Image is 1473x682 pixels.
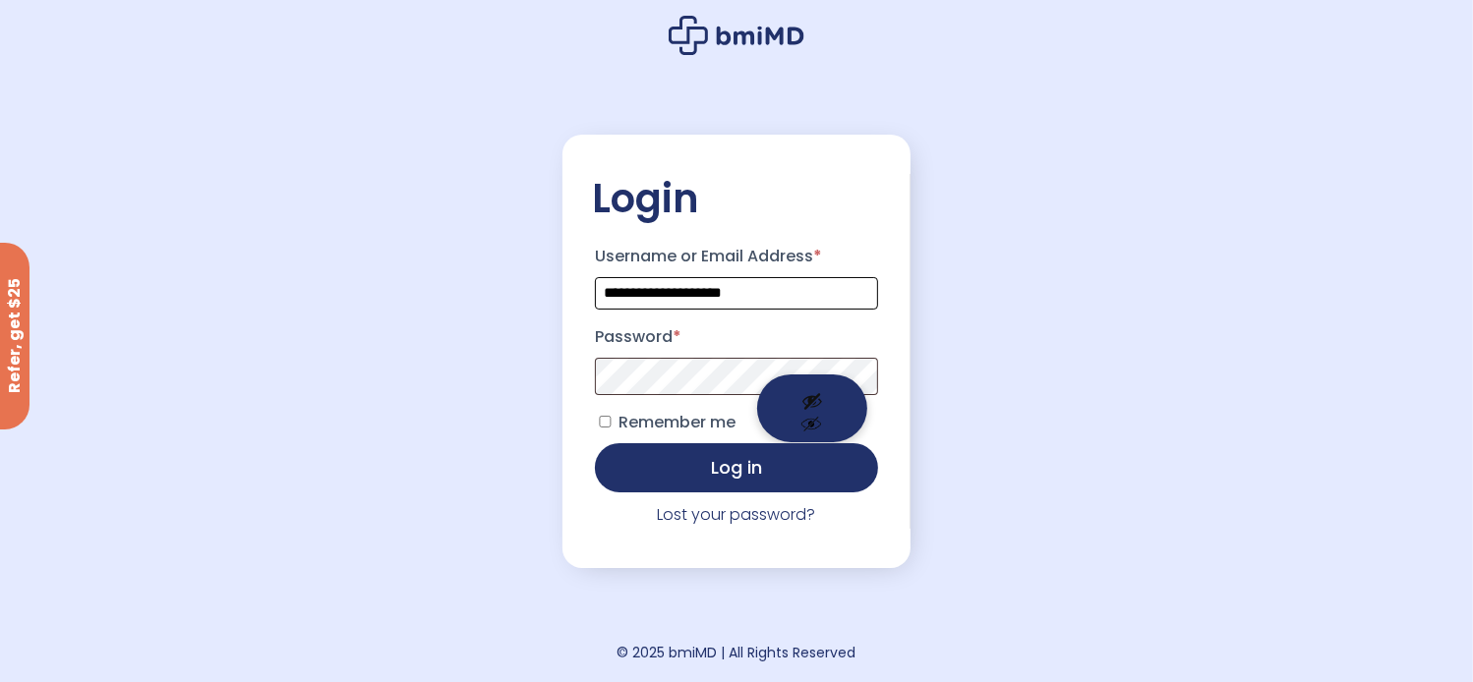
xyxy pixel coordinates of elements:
[592,174,881,223] h2: Login
[619,411,736,433] span: Remember me
[757,374,867,442] button: Show password
[595,241,878,272] label: Username or Email Address
[599,416,612,428] input: Remember me
[595,443,878,492] button: Log in
[618,639,856,666] div: © 2025 bmiMD | All Rights Reserved
[595,321,878,353] label: Password
[658,503,816,526] a: Lost your password?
